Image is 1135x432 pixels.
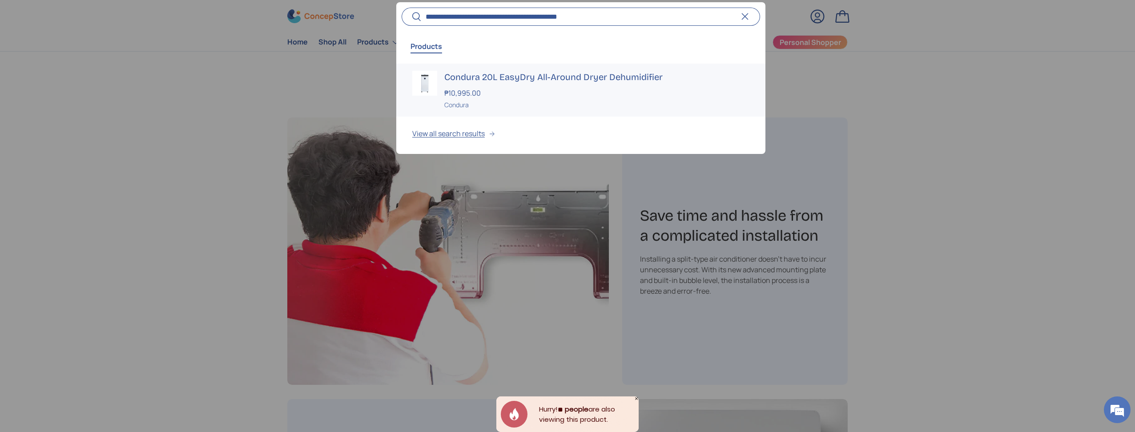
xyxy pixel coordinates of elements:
div: Condura [444,100,749,109]
div: Close [634,396,639,401]
textarea: Type your message and hit 'Enter' [4,243,169,274]
h3: Condura 20L EasyDry All-Around Dryer Dehumidifier [444,71,749,83]
span: We're online! [52,112,123,202]
div: Minimize live chat window [146,4,167,26]
div: Chat with us now [46,50,149,61]
a: condura-easy-dry-dehumidifier-full-view-concepstore.ph Condura 20L EasyDry All-Around Dryer Dehum... [396,64,765,117]
button: Products [411,36,442,57]
img: condura-easy-dry-dehumidifier-full-view-concepstore.ph [412,71,437,96]
button: View all search results [396,117,765,154]
strong: ₱10,995.00 [444,88,483,98]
